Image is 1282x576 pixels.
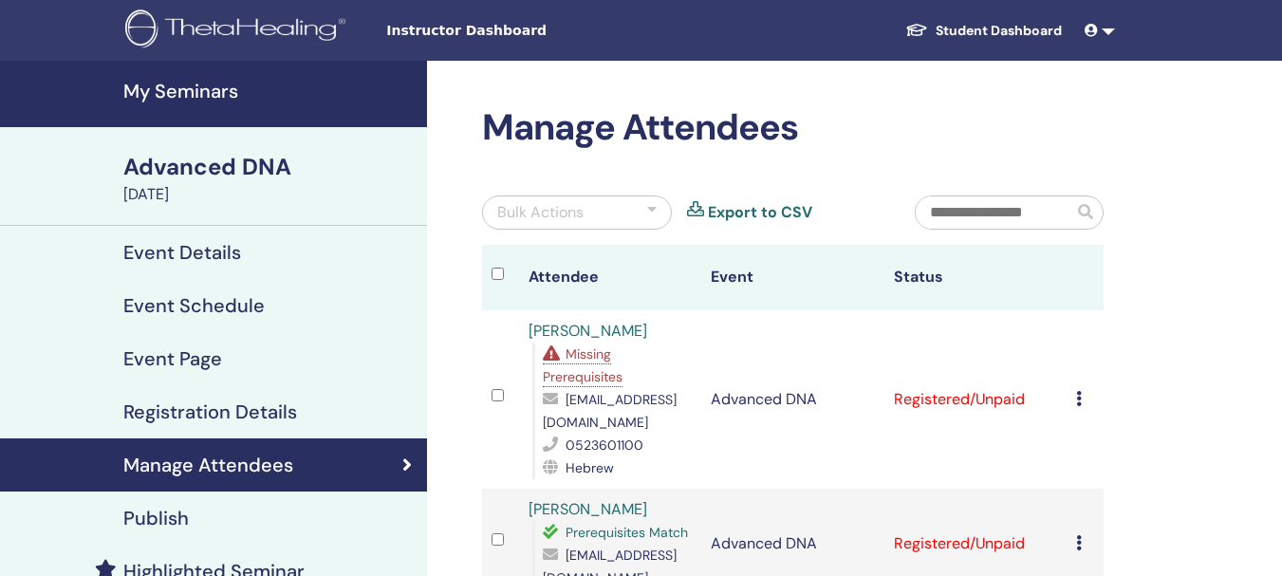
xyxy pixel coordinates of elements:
[529,321,647,341] a: [PERSON_NAME]
[890,13,1077,48] a: Student Dashboard
[701,245,884,310] th: Event
[497,201,584,224] div: Bulk Actions
[529,499,647,519] a: [PERSON_NAME]
[123,294,265,317] h4: Event Schedule
[123,507,189,530] h4: Publish
[708,201,812,224] a: Export to CSV
[112,151,427,206] a: Advanced DNA[DATE]
[905,22,928,38] img: graduation-cap-white.svg
[701,310,884,489] td: Advanced DNA
[123,183,416,206] div: [DATE]
[543,345,622,385] span: Missing Prerequisites
[123,80,416,102] h4: My Seminars
[566,524,688,541] span: Prerequisites Match
[566,437,643,454] span: 0523601100
[482,106,1104,150] h2: Manage Attendees
[123,400,297,423] h4: Registration Details
[884,245,1068,310] th: Status
[123,241,241,264] h4: Event Details
[123,347,222,370] h4: Event Page
[543,391,677,431] span: [EMAIL_ADDRESS][DOMAIN_NAME]
[386,21,671,41] span: Instructor Dashboard
[123,151,416,183] div: Advanced DNA
[123,454,293,476] h4: Manage Attendees
[125,9,352,52] img: logo.png
[566,459,614,476] span: Hebrew
[519,245,702,310] th: Attendee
